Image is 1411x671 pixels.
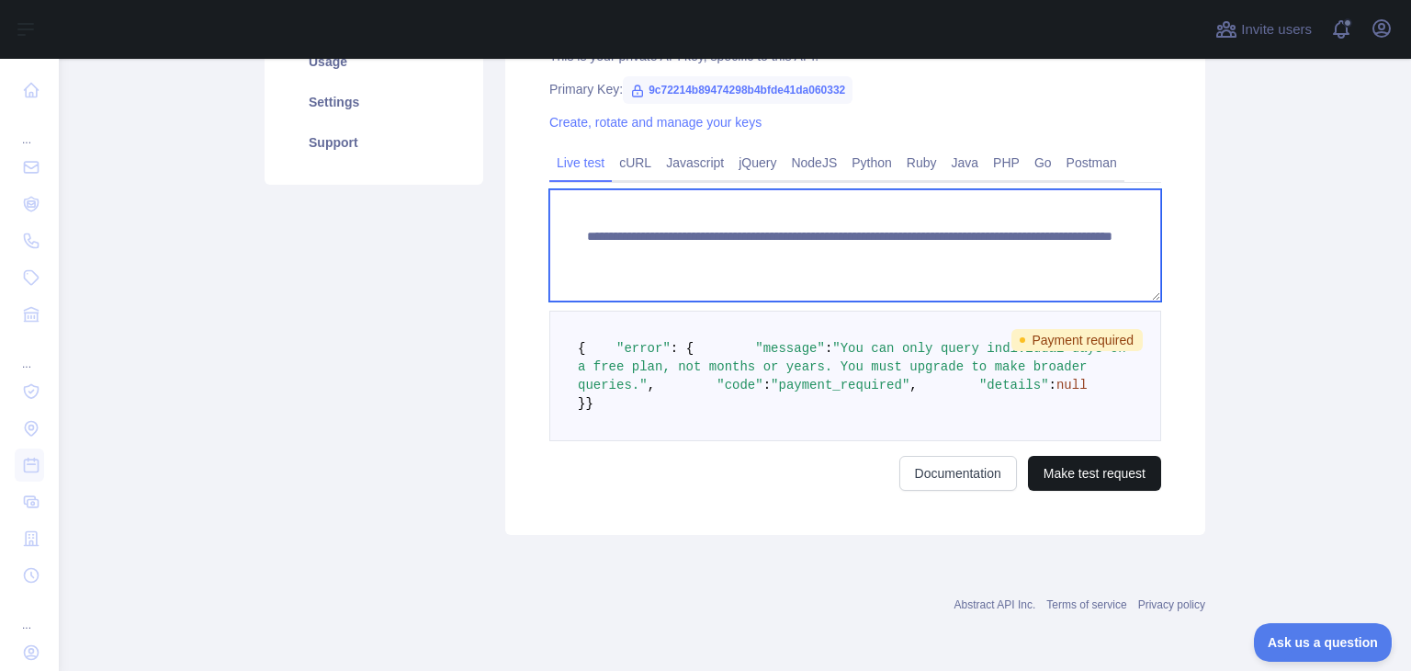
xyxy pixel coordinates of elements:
a: jQuery [731,148,784,177]
a: Python [844,148,899,177]
span: Payment required [1011,329,1143,351]
iframe: Toggle Customer Support [1254,623,1393,662]
a: Postman [1059,148,1124,177]
span: "message" [755,341,825,356]
a: NodeJS [784,148,844,177]
span: "payment_required" [771,378,909,392]
a: Usage [287,41,461,82]
span: , [909,378,917,392]
span: : [763,378,771,392]
a: Support [287,122,461,163]
a: Settings [287,82,461,122]
div: Primary Key: [549,80,1161,98]
a: Ruby [899,148,944,177]
a: Abstract API Inc. [954,598,1036,611]
span: Invite users [1241,19,1312,40]
a: Documentation [899,456,1017,491]
span: "You can only query individual days on a free plan, not months or years. You must upgrade to make... [578,341,1134,392]
a: Terms of service [1046,598,1126,611]
span: } [585,396,593,411]
a: cURL [612,148,659,177]
a: Privacy policy [1138,598,1205,611]
span: : [825,341,832,356]
div: ... [15,596,44,632]
div: ... [15,110,44,147]
span: "details" [979,378,1049,392]
span: : [1049,378,1056,392]
span: } [578,396,585,411]
span: "code" [717,378,762,392]
button: Invite users [1212,15,1315,44]
a: Go [1027,148,1059,177]
span: 9c72214b89474298b4bfde41da060332 [623,76,852,104]
button: Make test request [1028,456,1161,491]
span: , [648,378,655,392]
span: null [1056,378,1088,392]
span: "error" [616,341,671,356]
a: Javascript [659,148,731,177]
a: PHP [986,148,1027,177]
a: Java [944,148,987,177]
div: ... [15,335,44,371]
span: : { [671,341,694,356]
a: Create, rotate and manage your keys [549,115,762,130]
a: Live test [549,148,612,177]
span: { [578,341,585,356]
